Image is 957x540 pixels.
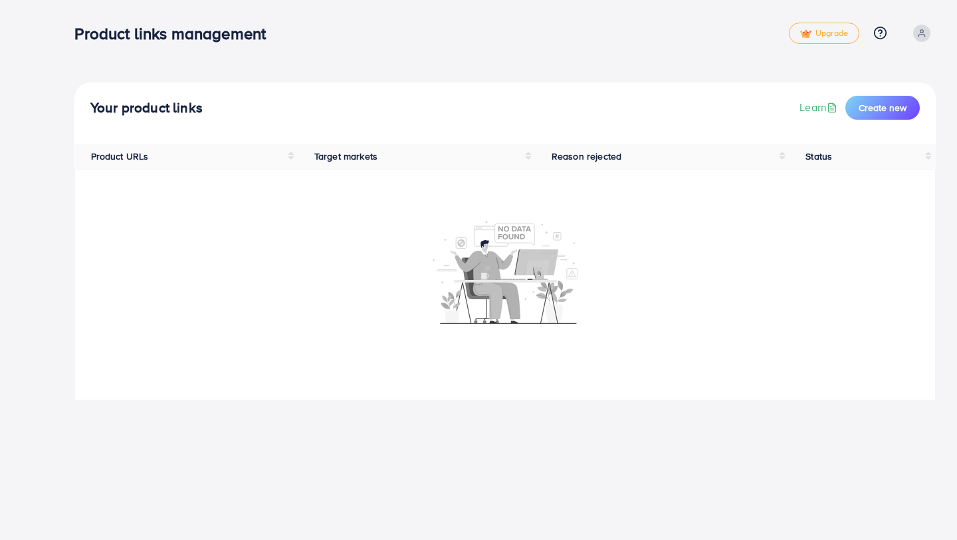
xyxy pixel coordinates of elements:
[91,150,149,163] span: Product URLs
[800,29,848,39] span: Upgrade
[800,29,811,39] img: tick
[859,101,906,114] span: Create new
[74,24,276,43] h3: Product links management
[789,23,859,44] a: tickUpgrade
[805,150,832,163] span: Status
[799,100,840,115] a: Learn
[845,96,920,120] button: Create new
[433,219,578,324] img: No account
[314,150,377,163] span: Target markets
[90,100,203,116] h4: Your product links
[552,150,621,163] span: Reason rejected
